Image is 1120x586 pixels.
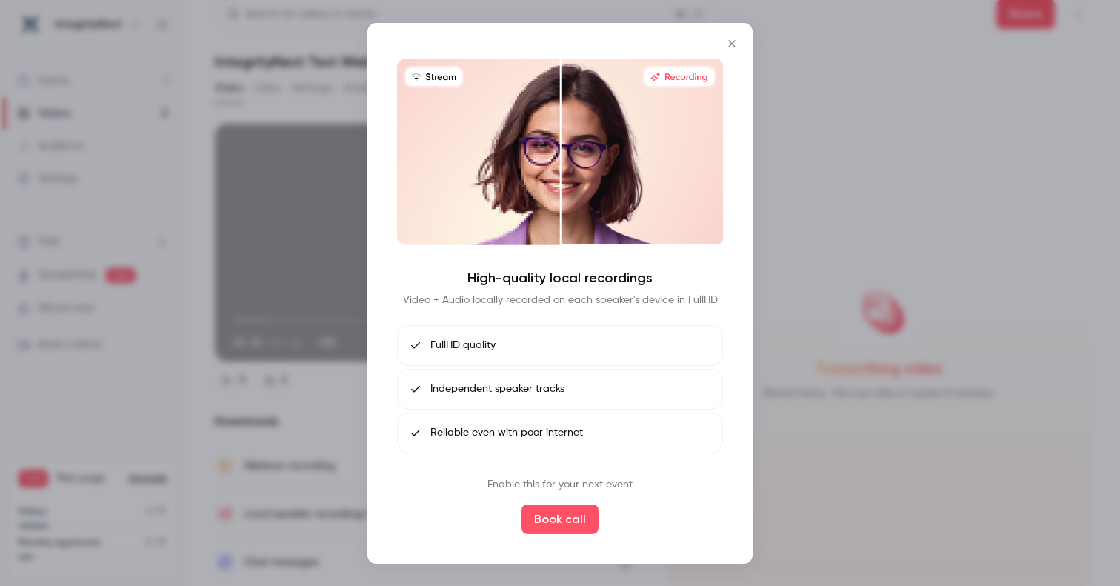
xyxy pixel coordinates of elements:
span: Independent speaker tracks [430,382,564,397]
button: Close [717,28,747,58]
p: Video + Audio locally recorded on each speaker's device in FullHD [403,293,718,307]
p: Enable this for your next event [487,477,633,493]
span: FullHD quality [430,338,496,353]
span: Reliable even with poor internet [430,425,583,441]
h4: High-quality local recordings [467,269,653,287]
button: Book call [521,505,599,534]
